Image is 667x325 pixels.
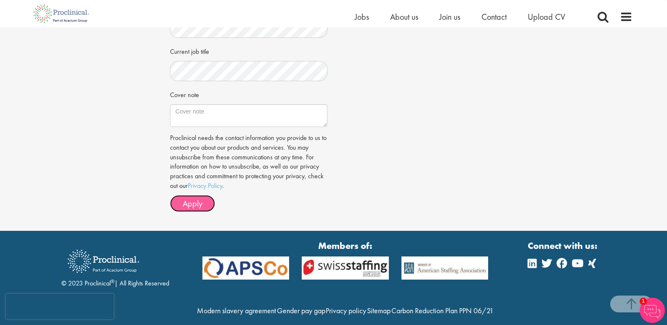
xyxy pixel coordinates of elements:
img: APSCo [295,256,395,280]
label: Current job title [170,44,209,57]
label: Cover note [170,87,199,100]
a: Sitemap [367,306,391,315]
a: Privacy policy [326,306,366,315]
a: Join us [439,11,460,22]
a: Modern slavery agreement [197,306,276,315]
img: APSCo [196,256,296,280]
div: © 2023 Proclinical | All Rights Reserved [61,243,169,288]
button: Apply [170,195,215,212]
a: Carbon Reduction Plan PPN 06/21 [391,306,494,315]
img: Chatbot [640,298,665,323]
a: Jobs [355,11,369,22]
img: Proclinical Recruitment [61,244,146,279]
strong: Members of: [202,239,489,252]
sup: ® [111,278,114,285]
span: 1 [640,298,647,305]
strong: Connect with us: [528,239,599,252]
p: Proclinical needs the contact information you provide to us to contact you about our products and... [170,133,327,191]
a: About us [390,11,418,22]
span: Apply [183,198,202,209]
a: Upload CV [528,11,565,22]
a: Privacy Policy [188,181,222,190]
a: Gender pay gap [277,306,325,315]
iframe: reCAPTCHA [6,294,114,319]
img: APSCo [395,256,495,280]
a: Contact [481,11,507,22]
